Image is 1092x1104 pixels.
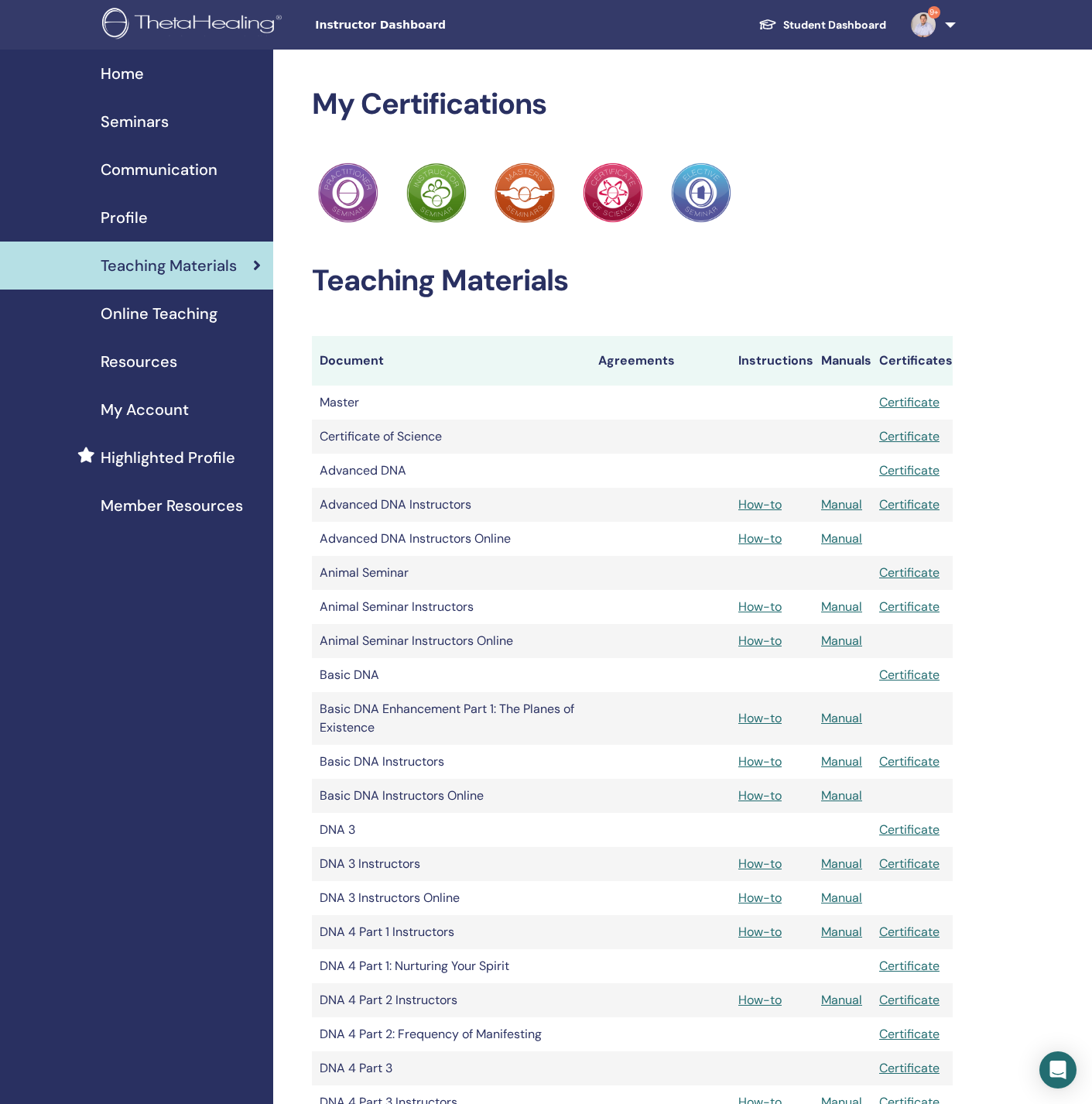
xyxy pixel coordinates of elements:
[101,110,169,133] span: Seminars
[731,336,813,386] th: Instructions
[821,855,862,872] a: Manual
[312,488,591,522] td: Advanced DNA Instructors
[312,454,591,488] td: Advanced DNA
[1039,1051,1077,1089] div: Open Intercom Messenger
[312,590,591,624] td: Animal Seminar Instructors
[879,924,940,940] a: Certificate
[312,949,591,983] td: DNA 4 Part 1: Nurturing Your Spirit
[312,658,591,692] td: Basic DNA
[879,1060,940,1076] a: Certificate
[738,787,782,804] a: How-to
[738,992,782,1008] a: How-to
[312,420,591,454] td: Certificate of Science
[738,633,782,649] a: How-to
[928,6,940,19] span: 9+
[101,494,243,517] span: Member Resources
[738,855,782,872] a: How-to
[101,398,189,421] span: My Account
[312,263,953,299] h2: Teaching Materials
[738,710,782,726] a: How-to
[312,983,591,1017] td: DNA 4 Part 2 Instructors
[312,624,591,658] td: Animal Seminar Instructors Online
[821,890,862,906] a: Manual
[101,446,235,469] span: Highlighted Profile
[879,958,940,974] a: Certificate
[101,158,217,181] span: Communication
[312,847,591,881] td: DNA 3 Instructors
[738,496,782,513] a: How-to
[821,787,862,804] a: Manual
[821,530,862,547] a: Manual
[312,522,591,556] td: Advanced DNA Instructors Online
[821,924,862,940] a: Manual
[911,12,936,37] img: default.jpg
[312,779,591,813] td: Basic DNA Instructors Online
[738,530,782,547] a: How-to
[583,163,643,223] img: Practitioner
[738,924,782,940] a: How-to
[738,598,782,615] a: How-to
[879,564,940,581] a: Certificate
[312,881,591,915] td: DNA 3 Instructors Online
[312,692,591,745] td: Basic DNA Enhancement Part 1: The Planes of Existence
[312,556,591,590] td: Animal Seminar
[879,667,940,683] a: Certificate
[746,11,899,39] a: Student Dashboard
[101,302,217,325] span: Online Teaching
[312,87,953,122] h2: My Certifications
[871,336,953,386] th: Certificates
[879,992,940,1008] a: Certificate
[879,821,940,838] a: Certificate
[879,855,940,872] a: Certificate
[879,598,940,615] a: Certificate
[821,598,862,615] a: Manual
[738,753,782,770] a: How-to
[312,1051,591,1085] td: DNA 4 Part 3
[879,1026,940,1042] a: Certificate
[821,992,862,1008] a: Manual
[821,710,862,726] a: Manual
[312,813,591,847] td: DNA 3
[821,633,862,649] a: Manual
[495,163,555,223] img: Practitioner
[312,336,591,386] th: Document
[101,350,177,373] span: Resources
[318,163,378,223] img: Practitioner
[312,915,591,949] td: DNA 4 Part 1 Instructors
[879,394,940,410] a: Certificate
[315,17,547,33] span: Instructor Dashboard
[879,753,940,770] a: Certificate
[738,890,782,906] a: How-to
[671,163,731,223] img: Practitioner
[879,428,940,444] a: Certificate
[312,1017,591,1051] td: DNA 4 Part 2: Frequency of Manifesting
[758,18,777,31] img: graduation-cap-white.svg
[591,336,731,386] th: Agreements
[879,462,940,478] a: Certificate
[101,62,144,85] span: Home
[102,8,287,43] img: logo.png
[312,745,591,779] td: Basic DNA Instructors
[813,336,871,386] th: Manuals
[406,163,467,223] img: Practitioner
[821,753,862,770] a: Manual
[312,386,591,420] td: Master
[879,496,940,513] a: Certificate
[101,206,148,229] span: Profile
[821,496,862,513] a: Manual
[101,254,237,277] span: Teaching Materials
